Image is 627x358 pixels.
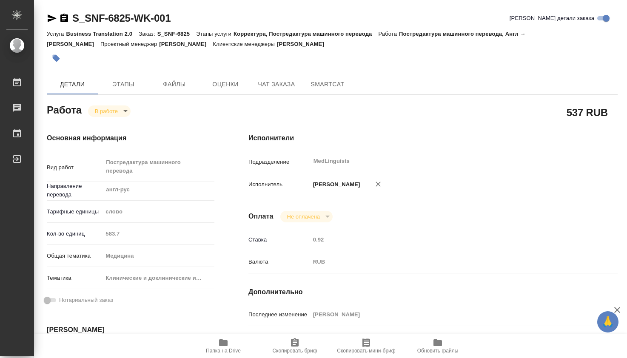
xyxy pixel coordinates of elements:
[47,133,214,143] h4: Основная информация
[285,213,322,220] button: Не оплачена
[402,334,473,358] button: Обновить файлы
[88,105,131,117] div: В работе
[159,41,213,47] p: [PERSON_NAME]
[248,236,310,244] p: Ставка
[47,325,214,335] h4: [PERSON_NAME]
[310,255,587,269] div: RUB
[248,287,618,297] h4: Дополнительно
[601,313,615,331] span: 🙏
[47,163,103,172] p: Вид работ
[47,207,103,216] p: Тарифные единицы
[597,311,618,332] button: 🙏
[103,249,214,263] div: Медицина
[337,348,395,354] span: Скопировать мини-бриф
[272,348,317,354] span: Скопировать бриф
[248,211,274,222] h4: Оплата
[248,133,618,143] h4: Исполнители
[103,205,214,219] div: слово
[47,31,66,37] p: Услуга
[196,31,234,37] p: Этапы услуги
[280,211,333,222] div: В работе
[369,175,388,193] button: Удалить исполнителя
[248,180,310,189] p: Исполнитель
[205,79,246,90] span: Оценки
[248,158,310,166] p: Подразделение
[59,296,113,304] span: Нотариальный заказ
[103,227,214,240] input: Пустое поле
[310,233,587,246] input: Пустое поле
[310,180,360,189] p: [PERSON_NAME]
[72,12,171,24] a: S_SNF-6825-WK-001
[47,274,103,282] p: Тематика
[567,105,608,119] h2: 537 RUB
[66,31,139,37] p: Business Translation 2.0
[310,308,587,321] input: Пустое поле
[259,334,331,358] button: Скопировать бриф
[307,79,348,90] span: SmartCat
[188,334,259,358] button: Папка на Drive
[378,31,399,37] p: Работа
[331,334,402,358] button: Скопировать мини-бриф
[47,182,103,199] p: Направление перевода
[139,31,157,37] p: Заказ:
[277,41,331,47] p: [PERSON_NAME]
[47,230,103,238] p: Кол-во единиц
[206,348,241,354] span: Папка на Drive
[256,79,297,90] span: Чат заказа
[248,310,310,319] p: Последнее изменение
[234,31,378,37] p: Корректура, Постредактура машинного перевода
[213,41,277,47] p: Клиентские менеджеры
[47,252,103,260] p: Общая тематика
[157,31,197,37] p: S_SNF-6825
[52,79,93,90] span: Детали
[103,271,214,285] div: Клинические и доклинические исследования
[510,14,594,23] span: [PERSON_NAME] детали заказа
[47,13,57,23] button: Скопировать ссылку для ЯМессенджера
[154,79,195,90] span: Файлы
[417,348,459,354] span: Обновить файлы
[248,258,310,266] p: Валюта
[103,79,144,90] span: Этапы
[47,49,66,68] button: Добавить тэг
[47,102,82,117] h2: Работа
[100,41,159,47] p: Проектный менеджер
[92,108,120,115] button: В работе
[59,13,69,23] button: Скопировать ссылку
